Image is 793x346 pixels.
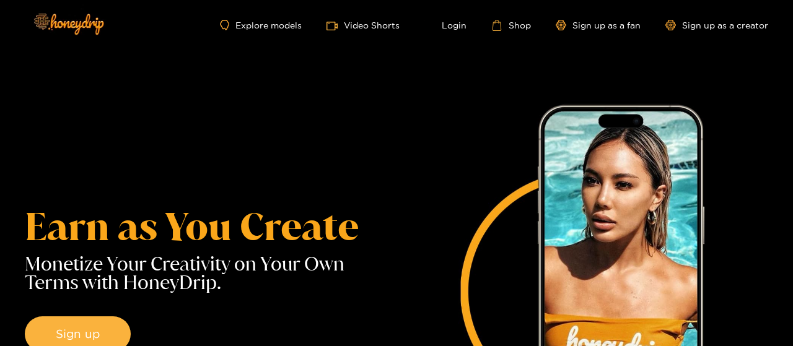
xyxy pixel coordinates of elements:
p: Monetize Your Creativity on Your Own Terms with HoneyDrip. [25,254,396,292]
h1: Earn as You Create [25,208,396,245]
a: Login [424,20,467,31]
a: Sign up as a fan [556,20,641,30]
a: Shop [491,20,531,31]
span: video-camera [326,20,344,32]
a: Video Shorts [326,19,400,32]
a: Explore models [220,20,302,30]
a: Sign up as a creator [665,20,768,30]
